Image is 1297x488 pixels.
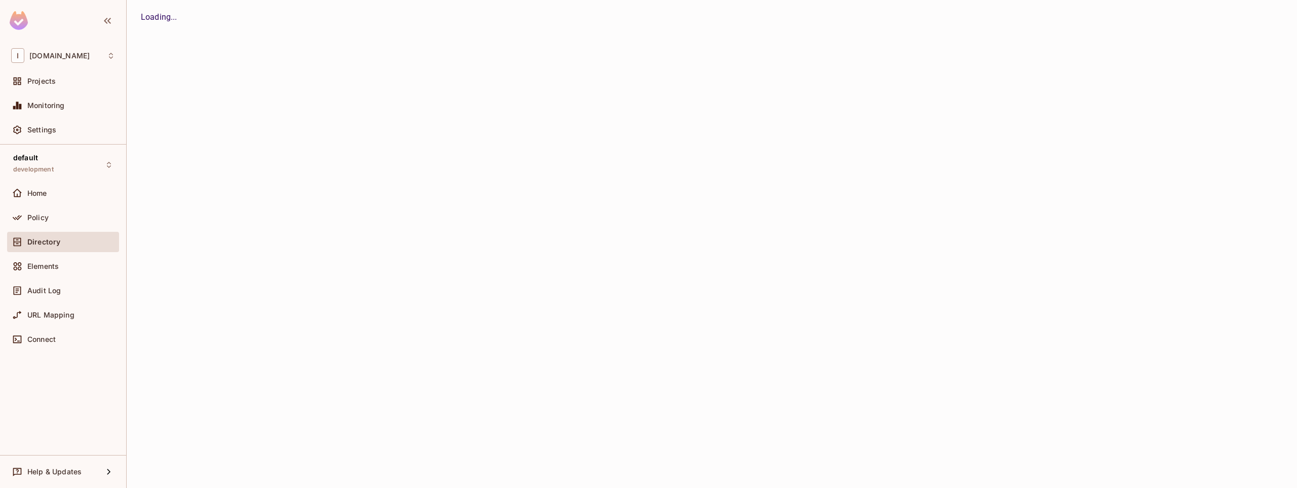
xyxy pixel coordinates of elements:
span: Connect [27,335,56,343]
span: development [13,165,54,173]
img: SReyMgAAAABJRU5ErkJggg== [10,11,28,30]
span: Directory [27,238,60,246]
span: Workspace: inventa.shop [29,52,90,60]
span: Monitoring [27,101,65,110]
span: Settings [27,126,56,134]
span: Home [27,189,47,197]
span: URL Mapping [27,311,74,319]
div: Loading... [141,11,1283,23]
span: Policy [27,214,49,222]
span: default [13,154,38,162]
span: Help & Updates [27,468,82,476]
span: Projects [27,77,56,85]
span: Elements [27,262,59,270]
span: I [11,48,24,63]
span: Audit Log [27,287,61,295]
